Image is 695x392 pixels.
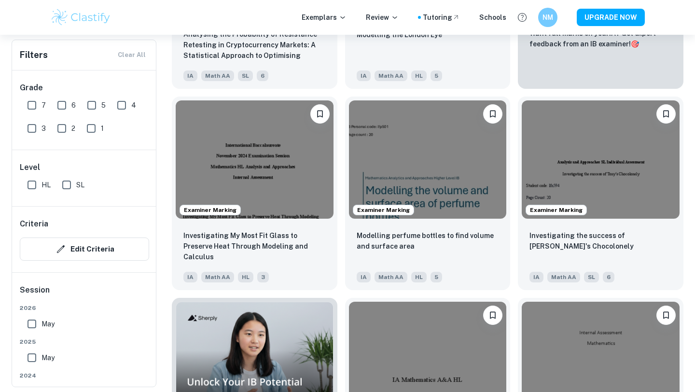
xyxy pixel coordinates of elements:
[411,272,427,282] span: HL
[431,70,442,81] span: 5
[172,97,337,290] a: Examiner MarkingBookmarkInvestigating My Most Fit Glass to Preserve Heat Through Modeling and Cal...
[357,230,499,252] p: Modelling perfume bottles to find volume and surface area
[101,100,106,111] span: 5
[310,104,330,124] button: Bookmark
[20,218,48,230] h6: Criteria
[238,272,253,282] span: HL
[529,28,672,49] p: Want full marks on your IA ? Get expert feedback from an IB examiner!
[42,180,51,190] span: HL
[366,12,399,23] p: Review
[514,9,530,26] button: Help and Feedback
[42,352,55,363] span: May
[526,206,586,214] span: Examiner Marking
[357,272,371,282] span: IA
[50,8,111,27] img: Clastify logo
[483,104,502,124] button: Bookmark
[20,162,149,173] h6: Level
[345,97,511,290] a: Examiner MarkingBookmarkModelling perfume bottles to find volume and surface areaIAMath AAHL5
[529,230,672,252] p: Investigating the success of Tony's Chocolonely
[529,272,543,282] span: IA
[183,70,197,81] span: IA
[411,70,427,81] span: HL
[631,40,639,48] span: 🎯
[357,70,371,81] span: IA
[375,272,407,282] span: Math AA
[238,70,253,81] span: SL
[183,272,197,282] span: IA
[522,100,680,219] img: Math AA IA example thumbnail: Investigating the success of Tony's Choc
[176,100,334,219] img: Math AA IA example thumbnail: Investigating My Most Fit Glass to Prese
[518,97,683,290] a: Examiner MarkingBookmarkInvestigating the success of Tony's ChocolonelyIAMath AASL6
[20,304,149,312] span: 2026
[20,48,48,62] h6: Filters
[542,12,554,23] h6: NM
[20,238,149,261] button: Edit Criteria
[423,12,460,23] a: Tutoring
[431,272,442,282] span: 5
[76,180,84,190] span: SL
[183,29,326,62] p: Analysing the Probability of Resistance Retesting in Cryptocurrency Markets: A Statistical Approa...
[375,70,407,81] span: Math AA
[180,206,240,214] span: Examiner Marking
[42,319,55,329] span: May
[349,100,507,219] img: Math AA IA example thumbnail: Modelling perfume bottles to find volume
[101,123,104,134] span: 1
[257,70,268,81] span: 6
[20,337,149,346] span: 2025
[257,272,269,282] span: 3
[20,284,149,304] h6: Session
[656,104,676,124] button: Bookmark
[577,9,645,26] button: UPGRADE NOW
[183,230,326,262] p: Investigating My Most Fit Glass to Preserve Heat Through Modeling and Calculus
[42,123,46,134] span: 3
[71,100,76,111] span: 6
[71,123,75,134] span: 2
[603,272,614,282] span: 6
[353,206,414,214] span: Examiner Marking
[201,272,234,282] span: Math AA
[538,8,557,27] button: NM
[302,12,347,23] p: Exemplars
[131,100,136,111] span: 4
[42,100,46,111] span: 7
[656,306,676,325] button: Bookmark
[547,272,580,282] span: Math AA
[20,371,149,380] span: 2024
[479,12,506,23] a: Schools
[201,70,234,81] span: Math AA
[483,306,502,325] button: Bookmark
[20,82,149,94] h6: Grade
[584,272,599,282] span: SL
